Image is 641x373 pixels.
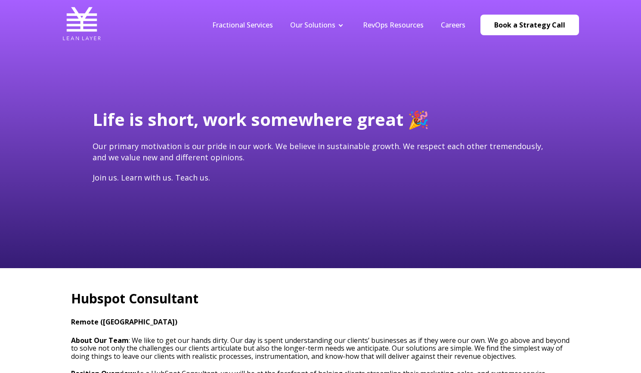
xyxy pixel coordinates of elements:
[290,20,335,30] a: Our Solutions
[363,20,424,30] a: RevOps Resources
[212,20,273,30] a: Fractional Services
[71,290,570,308] h2: Hubspot Consultant
[93,172,210,183] span: Join us. Learn with us. Teach us.
[480,15,579,35] a: Book a Strategy Call
[62,4,101,43] img: Lean Layer Logo
[71,336,129,345] strong: About Our Team
[93,107,429,131] span: Life is short, work somewhere great 🎉
[71,336,570,360] h3: : We like to get our hands dirty. Our day is spent understanding our clients’ businesses as if th...
[204,20,474,30] div: Navigation Menu
[441,20,465,30] a: Careers
[71,317,177,327] strong: Remote ([GEOGRAPHIC_DATA])
[93,141,543,162] span: Our primary motivation is our pride in our work. We believe in sustainable growth. We respect eac...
